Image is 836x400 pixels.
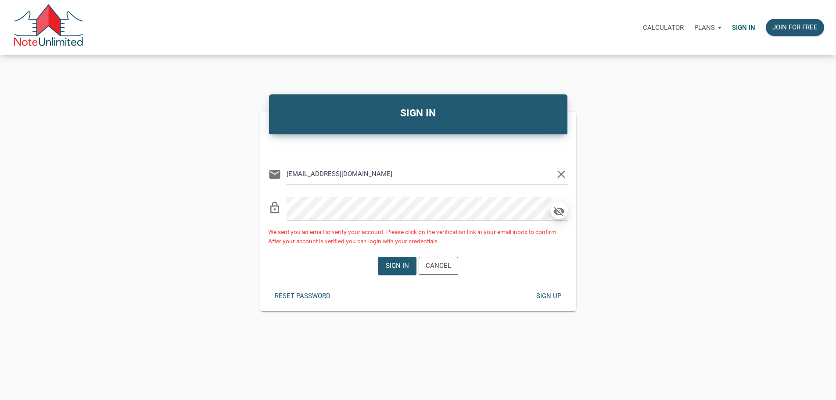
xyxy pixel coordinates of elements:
[13,4,84,50] img: NoteUnlimited
[536,291,561,301] div: Sign up
[426,261,451,271] div: Cancel
[529,288,568,305] button: Sign up
[643,24,684,32] p: Calculator
[694,24,715,32] p: Plans
[275,291,330,301] div: Reset password
[268,227,568,245] div: We sent you an email to verify your account. Please click on the verification link in your email ...
[378,257,416,275] button: Sign in
[761,14,829,41] a: Join for free
[386,261,409,271] div: Sign in
[727,14,761,41] a: Sign in
[689,14,727,41] button: Plans
[766,19,824,36] button: Join for free
[638,14,689,41] a: Calculator
[555,168,568,181] i: clear
[287,164,555,184] input: Email
[276,106,561,121] h4: SIGN IN
[268,201,281,214] i: lock_outline
[268,288,337,305] button: Reset password
[268,168,281,181] i: email
[772,22,818,32] div: Join for free
[732,24,755,32] p: Sign in
[419,257,458,275] button: Cancel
